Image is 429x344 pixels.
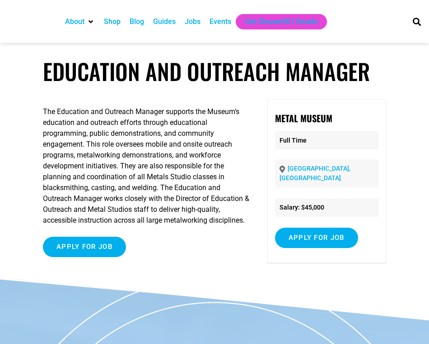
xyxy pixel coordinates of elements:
a: About [65,16,84,27]
h1: Education and Outreach Manager [43,58,386,85]
input: Apply for job [43,237,126,257]
a: [GEOGRAPHIC_DATA], [GEOGRAPHIC_DATA] [280,165,350,182]
a: Shop [104,16,121,27]
div: Search [409,14,424,29]
a: Get Choose901 Emails [245,16,318,27]
strong: Metal Museum [275,111,332,125]
div: About [61,14,99,29]
a: Guides [153,16,176,27]
a: Jobs [185,16,201,27]
p: The Education and Outreach Manager supports the Museum’s education and outreach efforts through e... [43,106,250,226]
li: Salary: $45,000 [275,198,378,217]
p: Full Time [275,131,378,150]
nav: Main nav [61,14,401,29]
input: Apply for job [275,228,358,248]
a: Events [210,16,231,27]
a: Blog [130,16,144,27]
